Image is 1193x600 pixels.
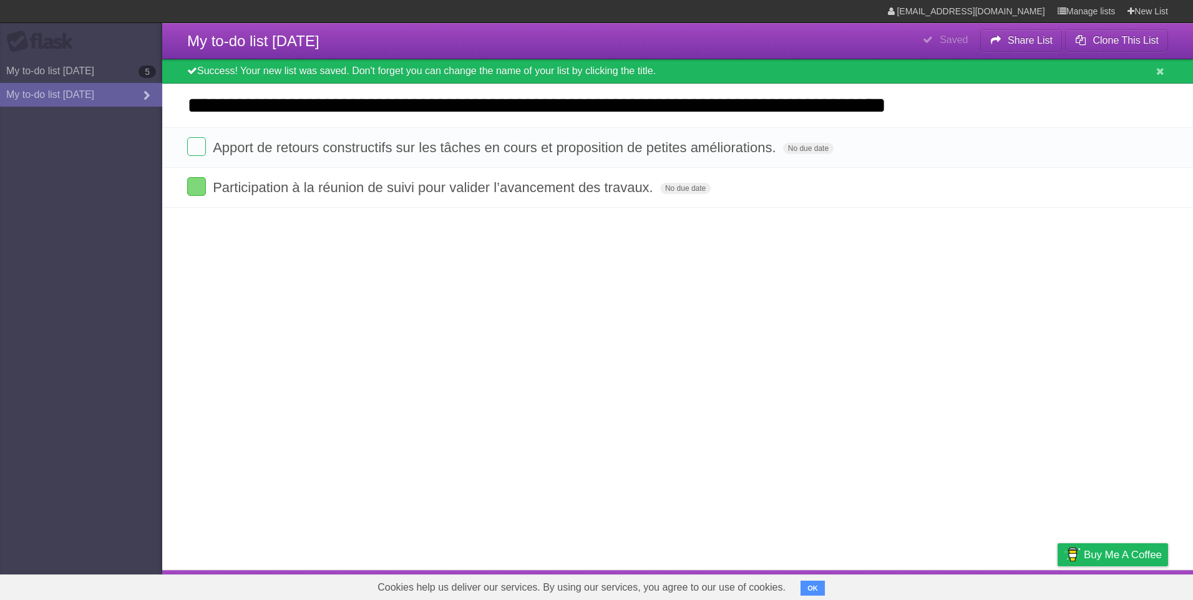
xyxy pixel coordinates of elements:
a: Suggest a feature [1089,573,1168,597]
label: Done [187,177,206,196]
div: Success! Your new list was saved. Don't forget you can change the name of your list by clicking t... [162,59,1193,84]
button: Share List [980,29,1063,52]
b: Saved [940,34,968,45]
b: 5 [139,65,156,78]
b: Share List [1008,35,1053,46]
span: Participation à la réunion de suivi pour valider l’avancement des travaux. [213,180,656,195]
span: Buy me a coffee [1084,544,1162,566]
a: Terms [999,573,1026,597]
span: Apport de retours constructifs sur les tâches en cours et proposition de petites améliorations. [213,140,779,155]
span: Cookies help us deliver our services. By using our services, you agree to our use of cookies. [365,575,798,600]
a: Developers [933,573,983,597]
a: Buy me a coffee [1058,543,1168,566]
label: Done [187,137,206,156]
div: Flask [6,31,81,53]
img: Buy me a coffee [1064,544,1081,565]
span: No due date [660,183,711,194]
button: Clone This List [1065,29,1168,52]
span: No due date [783,143,834,154]
span: My to-do list [DATE] [187,32,319,49]
b: Clone This List [1093,35,1159,46]
button: OK [801,581,825,596]
a: About [892,573,918,597]
a: Privacy [1041,573,1074,597]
